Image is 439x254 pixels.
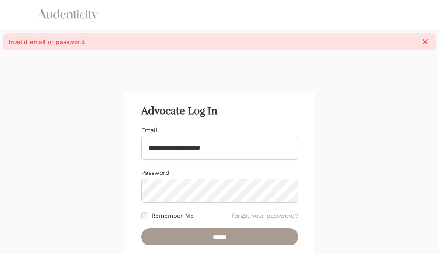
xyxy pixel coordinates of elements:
[151,211,194,220] label: Remember Me
[231,211,298,220] a: Forgot your password?
[141,169,169,176] label: Password
[141,105,298,117] h2: Advocate Log In
[141,127,157,133] label: Email
[9,38,416,46] span: Invalid email or password.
